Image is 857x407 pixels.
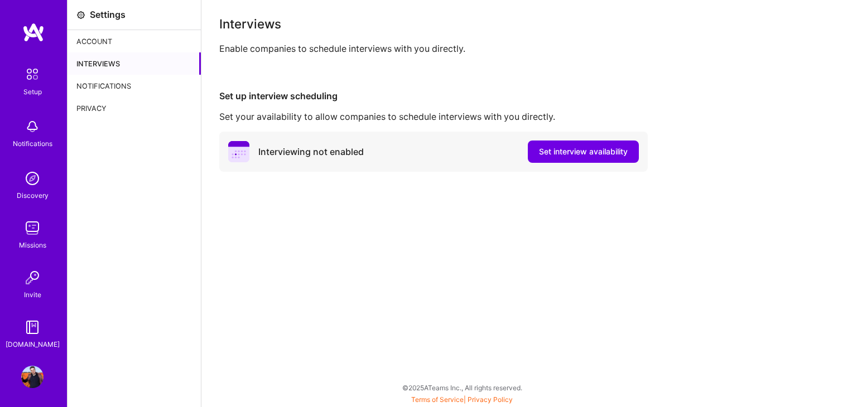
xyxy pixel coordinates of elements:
[18,366,46,388] a: User Avatar
[21,217,44,239] img: teamwork
[21,167,44,190] img: discovery
[24,289,41,301] div: Invite
[228,141,249,162] i: icon PurpleCalendar
[219,111,839,123] div: Set your availability to allow companies to schedule interviews with you directly.
[219,90,839,102] div: Set up interview scheduling
[22,22,45,42] img: logo
[67,374,857,401] div: © 2025 ATeams Inc., All rights reserved.
[411,395,464,404] a: Terms of Service
[21,316,44,338] img: guide book
[468,395,513,404] a: Privacy Policy
[21,267,44,289] img: Invite
[411,395,513,404] span: |
[528,140,639,163] button: Set interview availability
[21,62,44,86] img: setup
[6,338,60,350] div: [DOMAIN_NAME]
[219,18,839,30] div: Interviews
[68,75,201,97] div: Notifications
[68,97,201,119] div: Privacy
[539,146,628,157] span: Set interview availability
[19,239,46,251] div: Missions
[68,30,201,52] div: Account
[23,86,42,98] div: Setup
[13,138,52,149] div: Notifications
[68,52,201,75] div: Interviews
[90,9,126,21] div: Settings
[76,11,85,20] i: icon Settings
[258,146,364,158] div: Interviewing not enabled
[17,190,49,201] div: Discovery
[219,43,839,55] div: Enable companies to schedule interviews with you directly.
[21,115,44,138] img: bell
[21,366,44,388] img: User Avatar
